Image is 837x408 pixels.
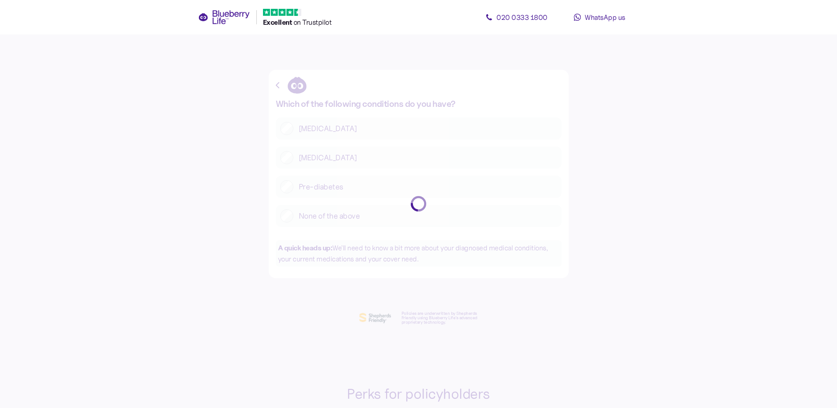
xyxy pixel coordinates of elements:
[477,8,556,26] a: 020 0333 1800
[263,18,293,26] span: Excellent ️
[293,18,332,26] span: on Trustpilot
[560,8,639,26] a: WhatsApp us
[585,13,625,22] span: WhatsApp us
[496,13,548,22] span: 020 0333 1800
